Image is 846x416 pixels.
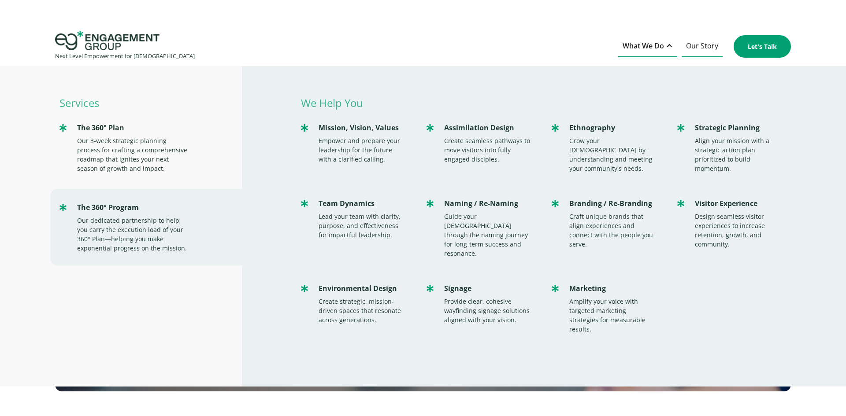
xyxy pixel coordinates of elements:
[569,283,657,295] div: Marketing
[695,122,782,134] div: Strategic Planning
[319,283,406,295] div: Environmental Design
[695,136,782,173] div: Align your mission with a strategic action plan prioritized to build momentum.
[77,122,191,134] div: The 360° Plan
[444,283,531,295] div: Signage
[682,36,723,57] a: Our Story
[444,122,531,134] div: Assimilation Design
[673,113,791,182] a: Strategic PlanningAlign your mission with a strategic action plan prioritized to build momentum.
[547,113,665,182] a: EthnographyGrow your [DEMOGRAPHIC_DATA] by understanding and meeting your community's needs.
[444,297,531,324] div: Provide clear, cohesive wayfinding signage solutions aligned with your vision.
[55,113,242,182] a: The 360° PlanOur 3-week strategic planning process for crafting a comprehensive roadmap that igni...
[422,274,540,333] a: SignageProvide clear, cohesive wayfinding signage solutions aligned with your vision.
[569,198,657,210] div: Branding / Re-Branding
[77,202,191,214] div: The 360° Program
[673,189,791,258] a: Visitor ExperienceDesign seamless visitor experiences to increase retention, growth, and community.
[444,212,531,258] div: Guide your [DEMOGRAPHIC_DATA] through the naming journey for long-term success and resonance.
[297,274,415,333] a: Environmental DesignCreate strategic, mission-driven spaces that resonate across generations.
[77,216,191,253] div: Our dedicated partnership to help you carry the execution load of your 360° Plan—helping you make...
[734,35,791,58] a: Let's Talk
[55,97,242,109] p: Services
[569,122,657,134] div: Ethnography
[569,136,657,173] div: Grow your [DEMOGRAPHIC_DATA] by understanding and meeting your community's needs.
[444,136,531,164] div: Create seamless pathways to move visitors into fully engaged disciples.
[569,212,657,249] div: Craft unique brands that align experiences and connect with the people you serve.
[55,31,195,62] a: home
[297,113,415,173] a: Mission, Vision, ValuesEmpower and prepare your leadership for the future with a clarified calling.
[319,136,406,164] div: Empower and prepare your leadership for the future with a clarified calling.
[547,189,665,258] a: Branding / Re-BrandingCraft unique brands that align experiences and connect with the people you ...
[695,212,782,249] div: Design seamless visitor experiences to increase retention, growth, and community.
[618,36,677,57] div: What We Do
[55,50,195,62] div: Next Level Empowerment for [DEMOGRAPHIC_DATA]
[319,122,406,134] div: Mission, Vision, Values
[569,297,657,334] div: Amplify your voice with targeted marketing strategies for measurable results.
[444,198,531,210] div: Naming / Re-Naming
[55,31,160,50] img: Engagement Group Logo Icon
[258,36,301,45] span: Organization
[319,212,406,239] div: Lead your team with clarity, purpose, and effectiveness for impactful leadership.
[547,274,665,342] a: MarketingAmplify your voice with targeted marketing strategies for measurable results.
[695,198,782,210] div: Visitor Experience
[77,136,191,173] div: Our 3-week strategic planning process for crafting a comprehensive roadmap that ignites your next...
[623,40,664,52] div: What We Do
[55,193,242,261] a: The 360° ProgramOur dedicated partnership to help you carry the execution load of your 360° Plan—...
[319,297,406,324] div: Create strategic, mission-driven spaces that resonate across generations.
[297,189,415,248] a: Team DynamicsLead your team with clarity, purpose, and effectiveness for impactful leadership.
[297,97,791,109] p: We Help You
[422,189,540,267] a: Naming / Re-NamingGuide your [DEMOGRAPHIC_DATA] through the naming journey for long-term success ...
[422,113,540,173] a: Assimilation DesignCreate seamless pathways to move visitors into fully engaged disciples.
[319,198,406,210] div: Team Dynamics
